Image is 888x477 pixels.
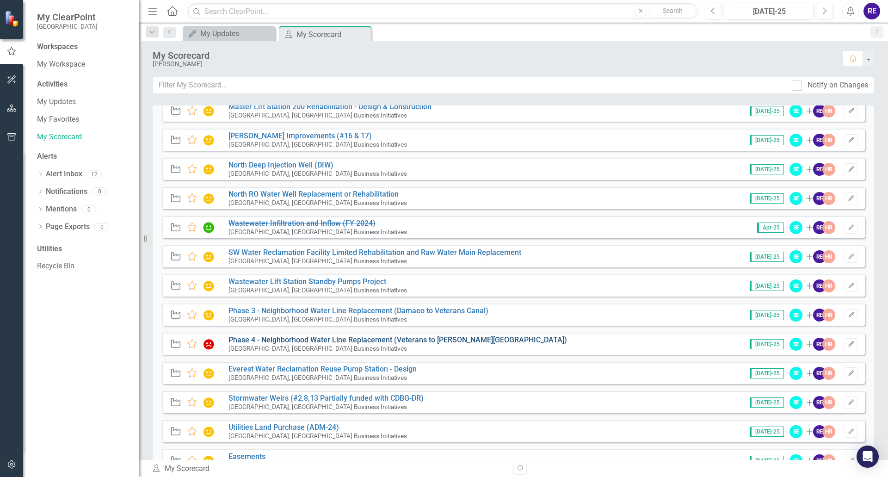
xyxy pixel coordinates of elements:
[813,309,826,322] div: RE
[789,250,802,263] div: SE
[813,192,826,205] div: RE
[37,23,98,30] small: [GEOGRAPHIC_DATA]
[822,309,835,322] div: HR
[822,163,835,176] div: HR
[750,164,784,174] span: [DATE]-25
[228,112,407,119] small: [GEOGRAPHIC_DATA], [GEOGRAPHIC_DATA] Business Initiatives
[228,248,521,257] a: SW Water Reclamation Facility Limited Rehabilitation and Raw Water Main Replacement
[813,163,826,176] div: RE
[203,251,215,262] img: In Progress
[228,102,432,111] a: Master Lift Station 200 Rehabilitation - Design & Construction
[228,131,372,140] a: [PERSON_NAME] Improvements (#16 & 17)
[750,368,784,378] span: [DATE]-25
[228,286,407,294] small: [GEOGRAPHIC_DATA], [GEOGRAPHIC_DATA] Business Initiatives
[750,193,784,204] span: [DATE]-25
[37,132,129,142] a: My Scorecard
[46,186,87,197] a: Notifications
[203,193,215,204] img: In Progress
[228,306,488,315] a: Phase 3 - Neighborhood Water Line Replacement (Damaeo to Veterans Canal)
[822,192,835,205] div: HR
[822,396,835,409] div: HR
[813,105,826,118] div: RE
[813,134,826,147] div: RE
[663,7,683,14] span: Search
[296,29,369,40] div: My Scorecard
[757,223,784,233] span: Apr-25
[5,11,21,27] img: ClearPoint Strategy
[185,28,273,39] a: My Updates
[822,425,835,438] div: HR
[228,374,407,381] small: [GEOGRAPHIC_DATA], [GEOGRAPHIC_DATA] Business Initiatives
[649,5,696,18] button: Search
[81,205,96,213] div: 0
[153,61,833,68] div: [PERSON_NAME]
[228,452,265,461] a: Easements
[750,397,784,408] span: [DATE]-25
[37,151,129,162] div: Alerts
[37,261,129,272] a: Recycle Bin
[813,425,826,438] div: RE
[203,164,215,175] img: In Progress
[153,77,786,94] input: Filter My Scorecard...
[789,338,802,351] div: SE
[789,192,802,205] div: SE
[228,141,407,148] small: [GEOGRAPHIC_DATA], [GEOGRAPHIC_DATA] Business Initiatives
[728,6,810,17] div: [DATE]-25
[203,397,215,408] img: In Progress
[822,134,835,147] div: HR
[37,114,129,125] a: My Favorites
[813,250,826,263] div: RE
[789,105,802,118] div: SE
[203,339,215,350] img: Not Started
[152,464,506,474] div: My Scorecard
[228,199,407,206] small: [GEOGRAPHIC_DATA], [GEOGRAPHIC_DATA] Business Initiatives
[46,169,82,180] a: Alert Inbox
[203,455,215,466] img: In Progress
[46,222,90,232] a: Page Exports
[228,219,376,228] a: Wastewater Infiltration and Inflow (FY 2024)
[46,204,77,215] a: Mentions
[750,252,784,262] span: [DATE]-25
[228,161,333,169] a: North Deep Injection Well (DIW)
[203,135,215,146] img: In Progress
[789,396,802,409] div: SE
[228,403,407,410] small: [GEOGRAPHIC_DATA], [GEOGRAPHIC_DATA] Business Initiatives
[228,345,407,352] small: [GEOGRAPHIC_DATA], [GEOGRAPHIC_DATA] Business Initiatives
[822,367,835,380] div: HR
[228,257,407,265] small: [GEOGRAPHIC_DATA], [GEOGRAPHIC_DATA] Business Initiatives
[228,432,407,440] small: [GEOGRAPHIC_DATA], [GEOGRAPHIC_DATA] Business Initiatives
[153,50,833,61] div: My Scorecard
[203,222,215,233] img: Completed
[203,310,215,321] img: In Progress
[228,335,567,344] a: Phase 4 - Neighborhood Water Line Replacement (Veterans to [PERSON_NAME][GEOGRAPHIC_DATA])
[813,396,826,409] div: RE
[37,59,129,70] a: My Workspace
[750,310,784,320] span: [DATE]-25
[228,423,339,432] a: Utilities Land Purchase (ADM-24)
[750,456,784,466] span: [DATE]-25
[750,339,784,349] span: [DATE]-25
[228,365,417,373] a: Everest Water Reclamation Reuse Pump Station - Design
[750,281,784,291] span: [DATE]-25
[789,454,802,467] div: SE
[228,228,407,235] small: [GEOGRAPHIC_DATA], [GEOGRAPHIC_DATA] Business Initiatives
[789,279,802,292] div: SE
[228,190,399,198] a: North RO Water Well Replacement or Rehabilitation
[822,221,835,234] div: HR
[750,427,784,437] span: [DATE]-25
[228,277,386,286] a: Wastewater Lift Station Standby Pumps Project
[822,250,835,263] div: HR
[789,134,802,147] div: SE
[92,188,107,196] div: 0
[750,106,784,116] span: [DATE]-25
[789,163,802,176] div: SE
[822,454,835,467] div: HR
[37,244,129,254] div: Utilities
[203,368,215,379] img: In Progress
[94,223,109,231] div: 0
[863,3,880,19] div: RE
[813,454,826,467] div: RE
[203,280,215,291] img: In Progress
[789,425,802,438] div: SE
